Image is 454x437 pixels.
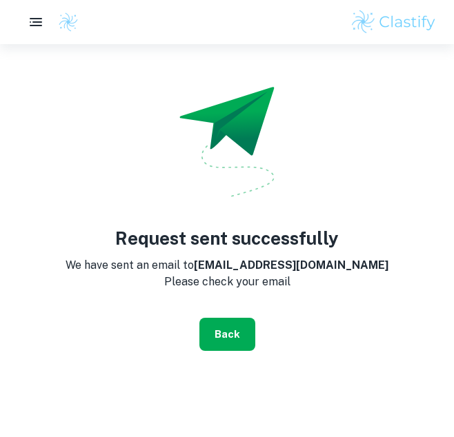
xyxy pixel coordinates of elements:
[58,12,79,32] img: Clastify logo
[194,258,388,272] strong: [EMAIL_ADDRESS][DOMAIN_NAME]
[61,225,393,252] h3: Request sent successfully
[50,12,79,32] a: Clastify logo
[350,8,437,36] img: Clastify logo
[61,257,393,290] p: We have sent an email to Please check your email
[199,318,255,351] button: Back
